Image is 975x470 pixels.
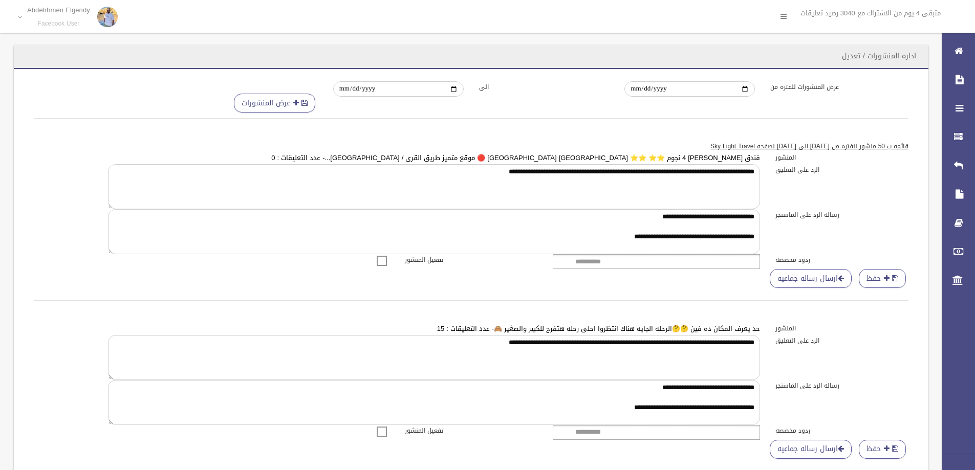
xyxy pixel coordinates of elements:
[768,380,916,391] label: رساله الرد على الماسنجر
[27,6,90,14] p: Abdelrhmen Elgendy
[768,323,916,334] label: المنشور
[859,440,906,459] button: حفظ
[768,425,916,436] label: ردود مخصصه
[770,440,852,459] a: ارسال رساله جماعيه
[768,152,916,163] label: المنشور
[763,81,908,93] label: عرض المنشورات للفتره من
[234,94,315,113] button: عرض المنشورات
[437,322,760,335] a: حد يعرف المكان ده فين 🤔🤔الرحله الجايه هناك انتظروا احلى رحله هتفرح للكبير والصغير 🙈- عدد التعليقا...
[397,254,546,265] label: تفعيل المنشور
[770,269,852,288] a: ارسال رساله جماعيه
[27,20,90,28] small: Facebook User
[768,254,916,265] label: ردود مخصصه
[768,209,916,220] label: رساله الرد على الماسنجر
[830,46,928,66] header: اداره المنشورات / تعديل
[768,164,916,175] label: الرد على التعليق
[859,269,906,288] button: حفظ
[397,425,546,436] label: تفعيل المنشور
[768,335,916,346] label: الرد على التعليق
[710,141,908,152] u: قائمه ب 50 منشور للفتره من [DATE] الى [DATE] لصفحه Sky Light Travel
[471,81,617,93] label: الى
[271,151,760,164] a: فندق [PERSON_NAME] 4 نجوم ⭐⭐ ⭐⭐ [GEOGRAPHIC_DATA] [GEOGRAPHIC_DATA] 🔴 موقع متميز طريق القرى / [GE...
